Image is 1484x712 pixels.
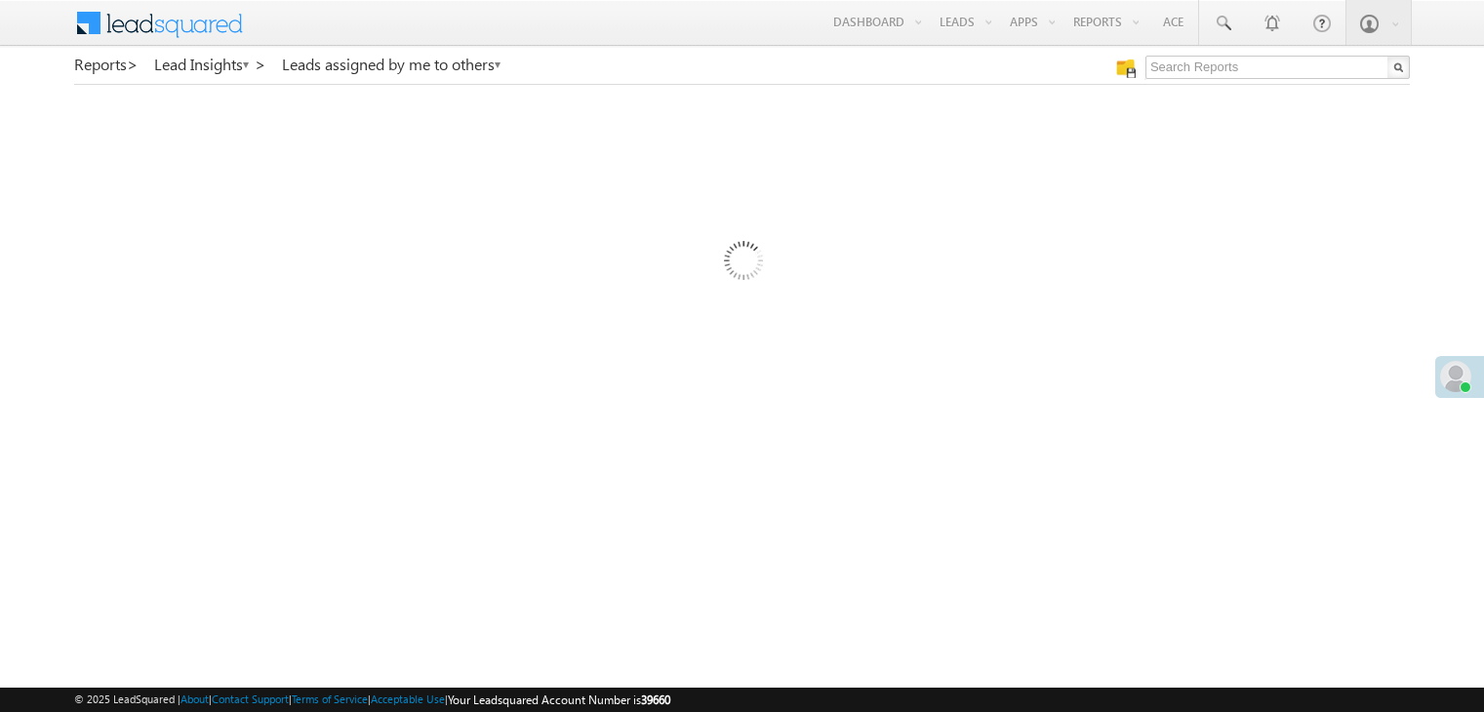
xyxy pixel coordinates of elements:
img: Loading... [641,163,843,365]
a: About [180,692,209,705]
a: Acceptable Use [371,692,445,705]
a: Reports> [74,56,139,73]
a: Leads assigned by me to others [282,56,502,73]
a: Lead Insights > [154,56,266,73]
span: > [127,53,139,75]
span: © 2025 LeadSquared | | | | | [74,691,670,709]
input: Search Reports [1145,56,1410,79]
a: Contact Support [212,692,289,705]
img: Manage all your saved reports! [1116,59,1136,78]
span: Your Leadsquared Account Number is [448,692,670,707]
a: Terms of Service [292,692,368,705]
span: > [255,53,266,75]
span: 39660 [641,692,670,707]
